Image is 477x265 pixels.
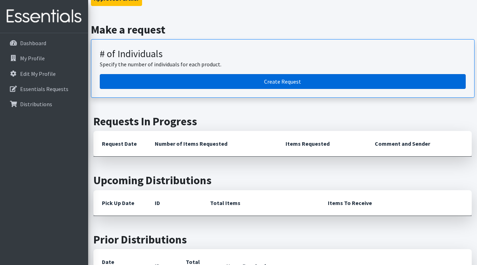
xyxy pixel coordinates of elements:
th: Total Items [202,190,319,216]
a: Create a request by number of individuals [100,74,466,89]
p: Essentials Requests [20,85,68,92]
a: My Profile [3,51,85,65]
p: My Profile [20,55,45,62]
p: Dashboard [20,40,46,47]
h2: Prior Distributions [93,233,472,246]
a: Distributions [3,97,85,111]
th: Items To Receive [319,190,472,216]
th: ID [146,190,202,216]
h2: Make a request [91,23,475,36]
th: Request Date [93,131,146,157]
th: Comment and Sender [366,131,472,157]
img: HumanEssentials [3,5,85,28]
h2: Upcoming Distributions [93,174,472,187]
h3: # of Individuals [100,48,466,60]
th: Pick Up Date [93,190,146,216]
p: Distributions [20,101,52,108]
p: Specify the number of individuals for each product. [100,60,466,68]
a: Dashboard [3,36,85,50]
a: Essentials Requests [3,82,85,96]
th: Items Requested [277,131,366,157]
th: Number of Items Requested [146,131,277,157]
h2: Requests In Progress [93,115,472,128]
p: Edit My Profile [20,70,56,77]
a: Edit My Profile [3,67,85,81]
